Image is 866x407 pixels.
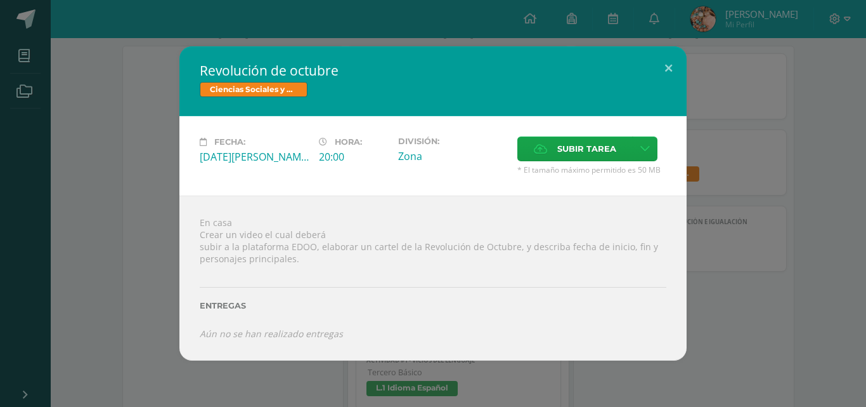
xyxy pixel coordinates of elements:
[398,149,507,163] div: Zona
[179,196,687,360] div: En casa Crear un video el cual deberá subir a la plataforma EDOO, elaborar un cartel de la Revolu...
[319,150,388,164] div: 20:00
[517,164,666,175] span: * El tamaño máximo permitido es 50 MB
[557,137,616,161] span: Subir tarea
[200,150,309,164] div: [DATE][PERSON_NAME]
[214,137,245,147] span: Fecha:
[200,62,666,79] h2: Revolución de octubre
[398,137,507,146] label: División:
[200,82,307,97] span: Ciencias Sociales y Formación Ciudadana
[200,328,343,340] i: Aún no se han realizado entregas
[335,137,362,147] span: Hora:
[650,46,687,90] button: Close (Esc)
[200,301,666,310] label: Entregas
